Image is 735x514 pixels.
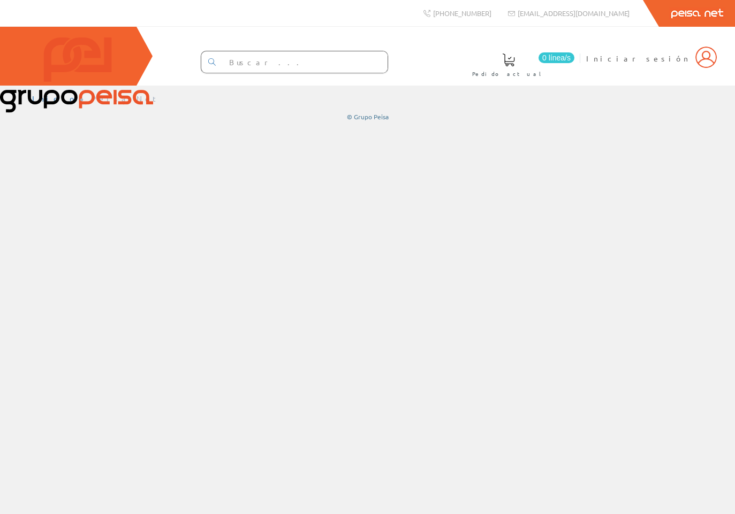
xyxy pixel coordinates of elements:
span: [PHONE_NUMBER] [433,9,491,18]
span: Iniciar sesión [586,53,690,64]
span: Pedido actual [472,68,545,79]
input: Buscar ... [222,51,388,73]
span: 0 línea/s [539,52,574,63]
a: Iniciar sesión [586,44,717,55]
span: [EMAIL_ADDRESS][DOMAIN_NAME] [518,9,630,18]
div: © Grupo Peisa [32,112,703,121]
